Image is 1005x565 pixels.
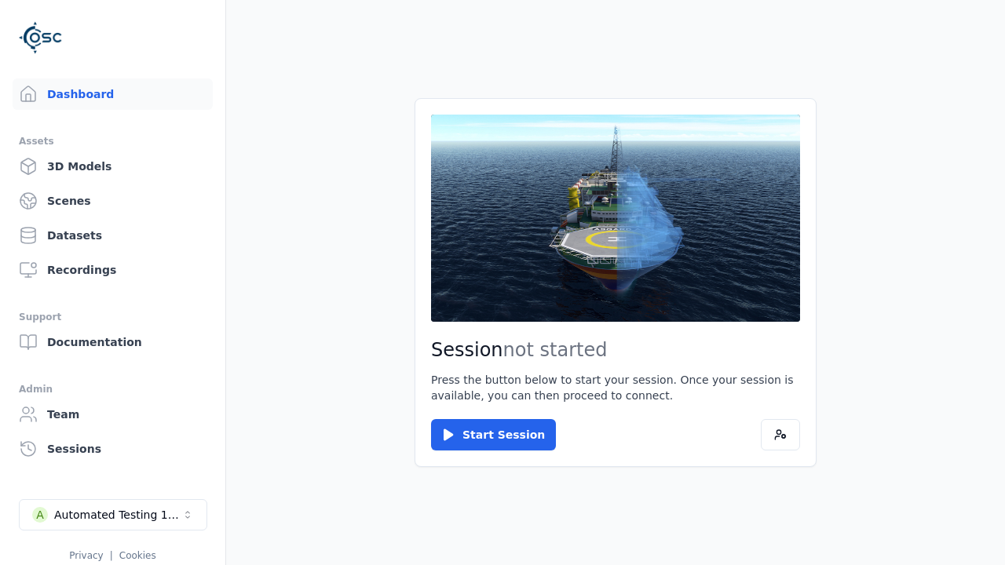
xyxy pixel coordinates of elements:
img: Logo [19,16,63,60]
div: A [32,507,48,523]
div: Admin [19,380,206,399]
a: Dashboard [13,78,213,110]
a: Datasets [13,220,213,251]
div: Assets [19,132,206,151]
button: Select a workspace [19,499,207,530]
a: Recordings [13,254,213,286]
a: Cookies [119,550,156,561]
p: Press the button below to start your session. Once your session is available, you can then procee... [431,372,800,403]
span: | [110,550,113,561]
div: Support [19,308,206,326]
button: Start Session [431,419,556,450]
h2: Session [431,337,800,363]
div: Automated Testing 1 - Playwright [54,507,181,523]
a: Privacy [69,550,103,561]
span: not started [503,339,608,361]
a: Scenes [13,185,213,217]
a: 3D Models [13,151,213,182]
a: Sessions [13,433,213,465]
a: Documentation [13,326,213,358]
a: Team [13,399,213,430]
